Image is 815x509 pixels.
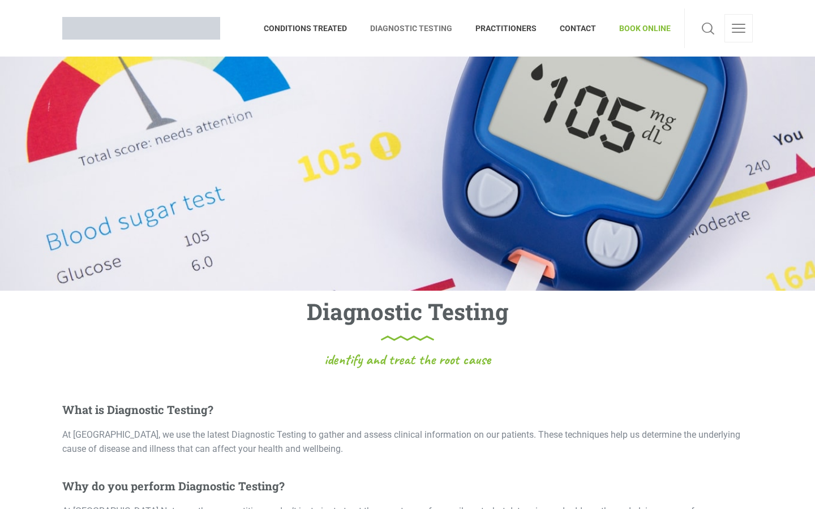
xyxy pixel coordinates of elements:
h5: Why do you perform Diagnostic Testing? [62,479,753,493]
h5: What is Diagnostic Testing? [62,403,753,416]
a: CONDITIONS TREATED [264,8,359,48]
a: Search [698,14,718,42]
span: CONDITIONS TREATED [264,19,359,37]
a: BOOK ONLINE [608,8,671,48]
span: BOOK ONLINE [608,19,671,37]
span: DIAGNOSTIC TESTING [359,19,464,37]
h1: Diagnostic Testing [307,296,508,341]
a: PRACTITIONERS [464,8,548,48]
a: DIAGNOSTIC TESTING [359,8,464,48]
p: At [GEOGRAPHIC_DATA], we use the latest Diagnostic Testing to gather and assess clinical informat... [62,428,753,456]
img: Brisbane Naturopath [62,17,220,40]
a: Brisbane Naturopath [62,8,220,48]
span: PRACTITIONERS [464,19,548,37]
span: CONTACT [548,19,608,37]
span: identify and treat the root cause [324,352,491,367]
a: CONTACT [548,8,608,48]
